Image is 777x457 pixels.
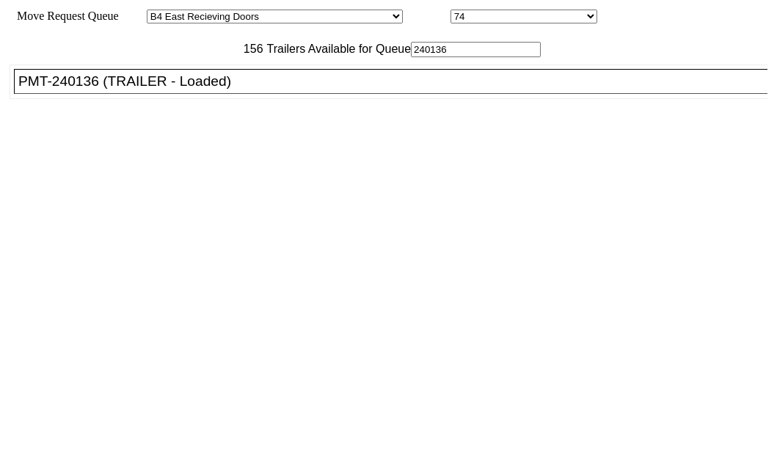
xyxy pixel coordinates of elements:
span: 156 [236,43,263,55]
span: Trailers Available for Queue [263,43,412,55]
span: Move Request Queue [10,10,119,22]
span: Location [406,10,448,22]
div: PMT-240136 (TRAILER - Loaded) [18,73,776,89]
span: Area [121,10,144,22]
input: Filter Available Trailers [411,42,541,57]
